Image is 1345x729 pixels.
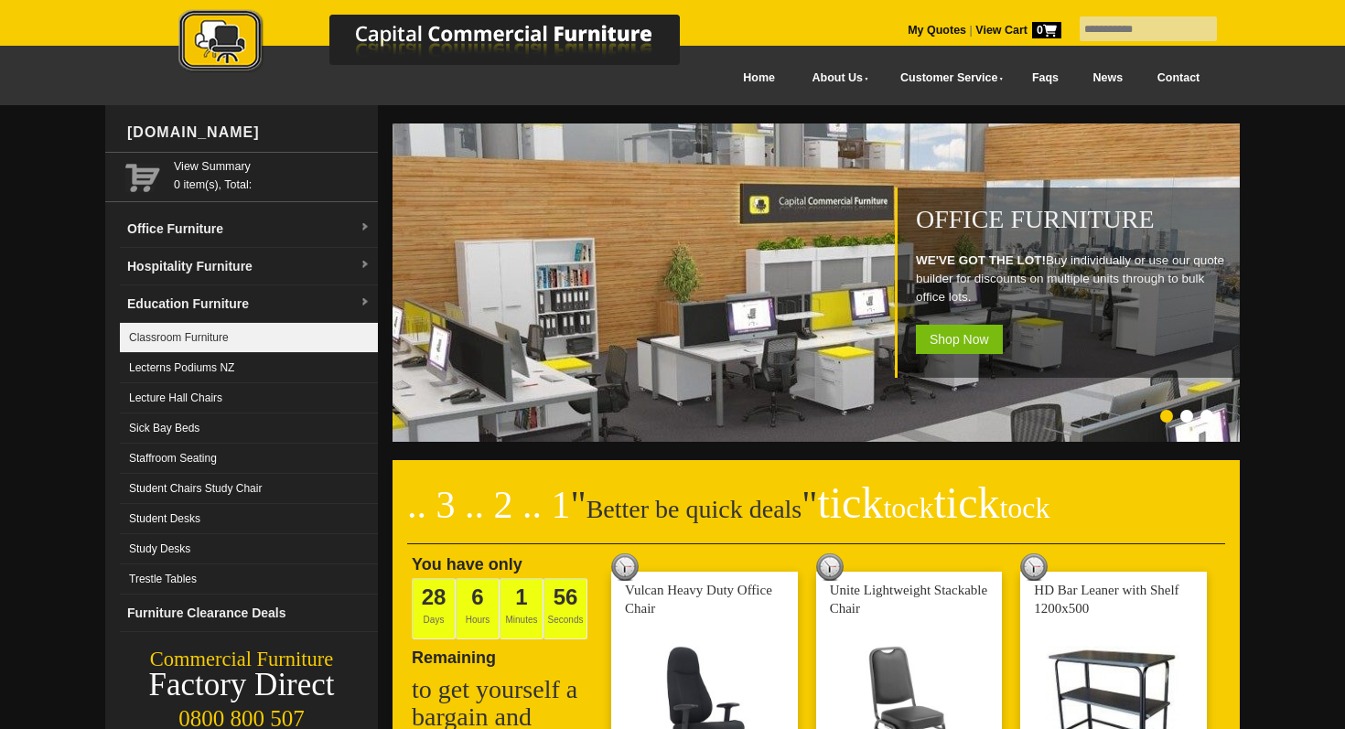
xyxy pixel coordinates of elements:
[543,578,587,639] span: Seconds
[174,157,371,176] a: View Summary
[1140,58,1217,99] a: Contact
[1160,410,1173,423] li: Page dot 1
[407,484,571,526] span: .. 3 .. 2 .. 1
[120,210,378,248] a: Office Furnituredropdown
[817,478,1049,527] span: tick tick
[422,584,447,609] span: 28
[120,444,378,474] a: Staffroom Seating
[412,555,522,574] span: You have only
[105,647,378,672] div: Commercial Furniture
[360,260,371,271] img: dropdown
[456,578,500,639] span: Hours
[105,672,378,698] div: Factory Direct
[1180,410,1193,423] li: Page dot 2
[973,24,1061,37] a: View Cart0
[128,9,769,81] a: Capital Commercial Furniture Logo
[174,157,371,191] span: 0 item(s), Total:
[120,474,378,504] a: Student Chairs Study Chair
[975,24,1061,37] strong: View Cart
[407,489,1225,544] h2: Better be quick deals
[916,252,1231,306] p: Buy individually or use our quote builder for discounts on multiple units through to bulk office ...
[916,325,1003,354] span: Shop Now
[999,491,1049,524] span: tock
[1076,58,1140,99] a: News
[554,584,578,609] span: 56
[515,584,527,609] span: 1
[120,413,378,444] a: Sick Bay Beds
[120,285,378,323] a: Education Furnituredropdown
[412,641,496,667] span: Remaining
[120,105,378,160] div: [DOMAIN_NAME]
[128,9,769,76] img: Capital Commercial Furniture Logo
[1200,410,1213,423] li: Page dot 3
[1015,58,1076,99] a: Faqs
[120,353,378,383] a: Lecterns Podiums NZ
[916,206,1231,233] h1: Office Furniture
[1032,22,1061,38] span: 0
[816,553,844,581] img: tick tock deal clock
[120,323,378,353] a: Classroom Furniture
[412,578,456,639] span: Days
[393,432,1243,445] a: Office Furniture WE'VE GOT THE LOT!Buy individually or use our quote builder for discounts on mul...
[120,504,378,534] a: Student Desks
[360,297,371,308] img: dropdown
[802,484,1049,526] span: "
[883,491,933,524] span: tock
[120,248,378,285] a: Hospitality Furnituredropdown
[792,58,880,99] a: About Us
[908,24,966,37] a: My Quotes
[880,58,1015,99] a: Customer Service
[120,595,378,632] a: Furniture Clearance Deals
[500,578,543,639] span: Minutes
[120,383,378,413] a: Lecture Hall Chairs
[393,123,1243,442] img: Office Furniture
[916,253,1046,267] strong: WE'VE GOT THE LOT!
[120,564,378,595] a: Trestle Tables
[360,222,371,233] img: dropdown
[471,584,483,609] span: 6
[571,484,586,526] span: "
[120,534,378,564] a: Study Desks
[611,553,639,581] img: tick tock deal clock
[1020,553,1048,581] img: tick tock deal clock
